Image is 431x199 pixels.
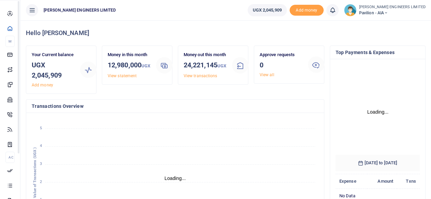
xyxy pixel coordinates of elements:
[344,4,426,16] a: profile-user [PERSON_NAME] ENGINEERS LIMITED Pavilion - AIA
[5,36,15,47] li: M
[336,49,420,56] h4: Top Payments & Expenses
[397,174,420,189] th: Txns
[40,144,42,148] tspan: 4
[184,73,217,78] a: View transactions
[141,63,150,68] small: UGX
[165,176,186,181] text: Loading...
[26,29,426,37] h4: Hello [PERSON_NAME]
[248,4,287,16] a: UGX 2,045,909
[32,60,75,80] h3: UGX 2,045,909
[245,4,290,16] li: Wallet ballance
[336,174,367,189] th: Expense
[41,7,119,13] span: [PERSON_NAME] ENGINEERS LIMITED
[367,174,397,189] th: Amount
[367,109,389,115] text: Loading...
[260,60,303,70] h3: 0
[290,5,324,16] li: Toup your wallet
[290,7,324,12] a: Add money
[260,51,303,59] p: Approve requests
[184,51,227,59] p: Money out this month
[32,51,75,59] p: Your Current balance
[108,73,137,78] a: View statement
[33,147,37,198] text: Value of Transactions (UGX )
[40,180,42,184] tspan: 2
[184,60,227,71] h3: 24,221,145
[359,4,426,10] small: [PERSON_NAME] ENGINEERS LIMITED
[40,162,42,166] tspan: 3
[5,152,15,163] li: Ac
[260,72,274,77] a: View all
[32,83,53,87] a: Add money
[344,4,356,16] img: profile-user
[253,7,282,14] span: UGX 2,045,909
[336,155,420,171] h6: [DATE] to [DATE]
[108,51,151,59] p: Money in this month
[290,5,324,16] span: Add money
[217,63,226,68] small: UGX
[108,60,151,71] h3: 12,980,000
[359,10,426,16] span: Pavilion - AIA
[32,102,319,110] h4: Transactions Overview
[40,126,42,130] tspan: 5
